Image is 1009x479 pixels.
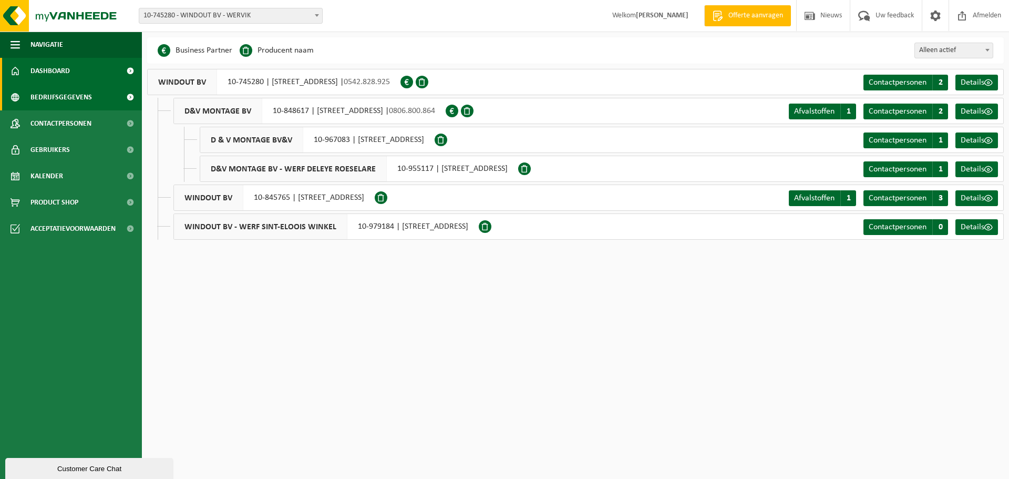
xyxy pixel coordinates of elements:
span: D&V MONTAGE BV [174,98,262,124]
div: 10-979184 | [STREET_ADDRESS] [173,213,479,240]
span: 2 [932,75,948,90]
a: Details [955,161,998,177]
span: Alleen actief [914,43,993,58]
span: Offerte aanvragen [726,11,786,21]
span: 1 [840,190,856,206]
span: Details [961,107,984,116]
span: Contactpersonen [869,223,926,231]
span: Bedrijfsgegevens [30,84,92,110]
li: Business Partner [158,43,232,58]
span: Contactpersonen [869,194,926,202]
span: Acceptatievoorwaarden [30,216,116,242]
span: Contactpersonen [869,165,926,174]
span: Details [961,223,984,231]
span: 3 [932,190,948,206]
span: Details [961,194,984,202]
strong: [PERSON_NAME] [636,12,688,19]
a: Contactpersonen 3 [863,190,948,206]
span: D&V MONTAGE BV - WERF DELEYE ROESELARE [200,156,387,181]
span: 1 [932,161,948,177]
span: Product Shop [30,189,78,216]
a: Contactpersonen 2 [863,75,948,90]
span: Details [961,78,984,87]
span: Alleen actief [915,43,993,58]
a: Offerte aanvragen [704,5,791,26]
a: Afvalstoffen 1 [789,104,856,119]
div: 10-845765 | [STREET_ADDRESS] [173,185,375,211]
span: 10-745280 - WINDOUT BV - WERVIK [139,8,322,23]
span: Afvalstoffen [794,194,835,202]
span: 1 [840,104,856,119]
span: 10-745280 - WINDOUT BV - WERVIK [139,8,323,24]
a: Details [955,104,998,119]
span: Kalender [30,163,63,189]
span: 0 [932,219,948,235]
span: 2 [932,104,948,119]
iframe: chat widget [5,456,176,479]
span: Afvalstoffen [794,107,835,116]
li: Producent naam [240,43,314,58]
div: 10-967083 | [STREET_ADDRESS] [200,127,435,153]
span: Details [961,136,984,145]
span: Contactpersonen [869,107,926,116]
span: WINDOUT BV - WERF SINT-ELOOIS WINKEL [174,214,347,239]
div: 10-745280 | [STREET_ADDRESS] | [147,69,400,95]
span: WINDOUT BV [148,69,217,95]
div: 10-955117 | [STREET_ADDRESS] [200,156,518,182]
span: 0542.828.925 [344,78,390,86]
span: Contactpersonen [869,78,926,87]
div: 10-848617 | [STREET_ADDRESS] | [173,98,446,124]
span: Contactpersonen [869,136,926,145]
span: Contactpersonen [30,110,91,137]
a: Details [955,190,998,206]
span: Dashboard [30,58,70,84]
a: Contactpersonen 2 [863,104,948,119]
span: Details [961,165,984,174]
span: Gebruikers [30,137,70,163]
span: 0806.800.864 [389,107,435,115]
a: Details [955,219,998,235]
span: D & V MONTAGE BV&V [200,127,303,152]
a: Contactpersonen 0 [863,219,948,235]
a: Contactpersonen 1 [863,161,948,177]
a: Details [955,133,998,148]
span: 1 [932,133,948,148]
a: Details [955,75,998,90]
span: Navigatie [30,32,63,58]
a: Contactpersonen 1 [863,133,948,148]
span: WINDOUT BV [174,185,243,210]
a: Afvalstoffen 1 [789,190,856,206]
